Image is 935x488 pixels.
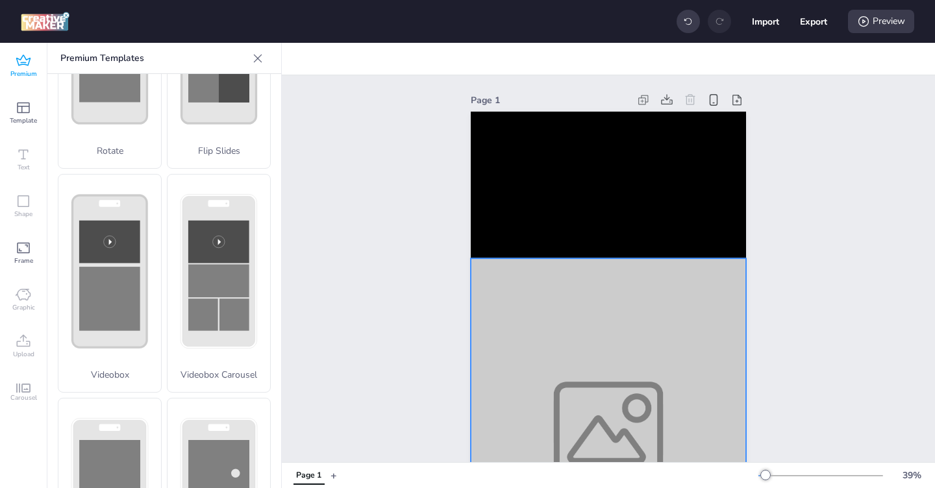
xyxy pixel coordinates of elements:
[13,349,34,360] span: Upload
[471,93,629,107] div: Page 1
[21,12,69,31] img: logo Creative Maker
[60,43,247,74] p: Premium Templates
[14,256,33,266] span: Frame
[168,368,270,382] p: Videobox Carousel
[287,464,330,487] div: Tabs
[296,470,321,482] div: Page 1
[58,368,161,382] p: Videobox
[58,144,161,158] p: Rotate
[14,209,32,219] span: Shape
[848,10,914,33] div: Preview
[10,69,37,79] span: Premium
[800,8,827,35] button: Export
[168,144,270,158] p: Flip Slides
[10,393,37,403] span: Carousel
[752,8,779,35] button: Import
[12,302,35,313] span: Graphic
[10,116,37,126] span: Template
[18,162,30,173] span: Text
[896,469,927,482] div: 39 %
[330,464,337,487] button: +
